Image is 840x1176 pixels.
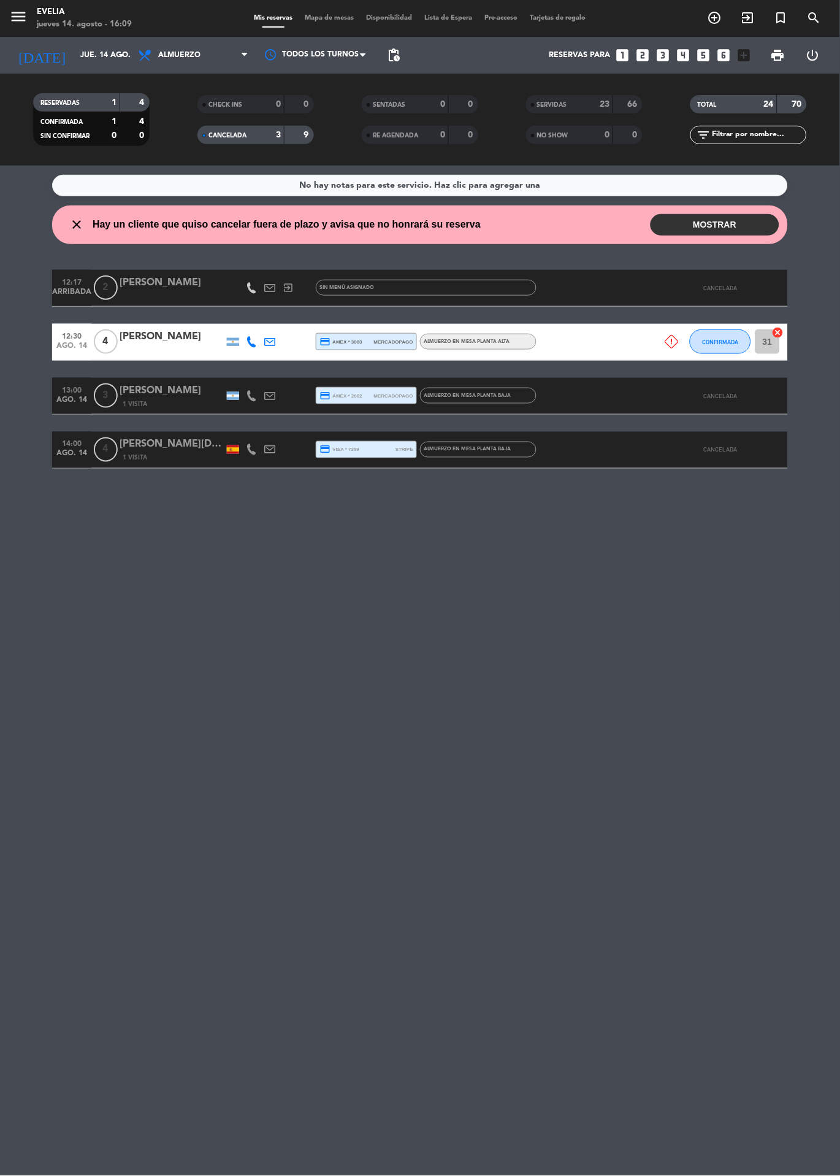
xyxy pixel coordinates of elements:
[615,47,631,63] i: looks_one
[158,51,200,60] span: Almuerzo
[537,102,567,108] span: SERVIDAS
[304,100,311,109] strong: 0
[140,131,147,140] strong: 0
[56,342,87,356] span: ago. 14
[690,329,751,354] button: CONFIRMADA
[140,98,147,107] strong: 4
[319,444,330,455] i: credit_card
[716,47,732,63] i: looks_6
[56,450,87,464] span: ago. 14
[698,102,717,108] span: TOTAL
[37,18,132,31] div: jueves 14. agosto - 16:09
[319,390,362,401] span: amex * 2002
[300,179,541,193] div: No hay notas para este servicio. Haz clic para agregar una
[419,15,479,21] span: Lista de Espera
[299,15,361,21] span: Mapa de mesas
[633,131,640,139] strong: 0
[696,47,712,63] i: looks_5
[479,15,524,21] span: Pre-acceso
[112,98,116,107] strong: 1
[120,383,224,399] div: [PERSON_NAME]
[94,383,118,408] span: 3
[69,217,84,232] i: close
[628,100,640,109] strong: 66
[9,7,28,26] i: menu
[319,336,330,347] i: credit_card
[424,339,510,344] span: ALMUERZO en MESA PLANTA ALTA
[56,328,87,342] span: 12:30
[806,48,820,63] i: power_settings_new
[697,128,711,142] i: filter_list
[9,7,28,30] button: menu
[807,10,822,25] i: search
[549,51,611,60] span: Reservas para
[37,6,132,18] div: Evelia
[468,131,476,139] strong: 0
[208,133,246,139] span: CANCELADA
[605,131,609,139] strong: 0
[704,393,738,399] span: CANCELADA
[635,47,651,63] i: looks_two
[741,10,755,25] i: exit_to_app
[120,437,224,453] div: [PERSON_NAME][DATE]
[690,437,751,462] button: CANCELADA
[40,133,90,139] span: SIN CONFIRMAR
[736,47,752,63] i: add_box
[796,37,831,74] div: LOG OUT
[93,217,481,233] span: Hay un cliente que quiso cancelar fuera de plazo y avisa que no honrará su reserva
[703,339,739,345] span: CONFIRMADA
[112,117,116,126] strong: 1
[40,119,83,125] span: CONFIRMADA
[690,383,751,408] button: CANCELADA
[440,131,445,139] strong: 0
[56,382,87,396] span: 13:00
[704,447,738,453] span: CANCELADA
[319,390,330,401] i: credit_card
[304,131,311,139] strong: 9
[440,100,445,109] strong: 0
[764,100,774,109] strong: 24
[319,285,374,290] span: Sin menú asignado
[600,100,609,109] strong: 23
[123,453,147,463] span: 1 Visita
[9,42,74,69] i: [DATE]
[424,393,511,398] span: ALMUERZO en MESA PLANTA BAJA
[792,100,804,109] strong: 70
[248,15,299,21] span: Mis reservas
[94,329,118,354] span: 4
[524,15,592,21] span: Tarjetas de regalo
[772,326,784,339] i: cancel
[468,100,476,109] strong: 0
[537,133,568,139] span: NO SHOW
[123,399,147,409] span: 1 Visita
[424,447,511,452] span: ALMUERZO en MESA PLANTA BAJA
[40,100,80,106] span: RESERVADAS
[276,100,281,109] strong: 0
[140,117,147,126] strong: 4
[319,336,362,347] span: amex * 3003
[94,437,118,462] span: 4
[120,329,224,345] div: [PERSON_NAME]
[708,10,722,25] i: add_circle_outline
[114,48,129,63] i: arrow_drop_down
[56,288,87,302] span: ARRIBADA
[711,128,806,142] input: Filtrar por nombre...
[651,214,779,236] button: MOSTRAR
[319,444,359,455] span: visa * 7399
[276,131,281,139] strong: 3
[774,10,788,25] i: turned_in_not
[386,48,401,63] span: pending_actions
[56,436,87,450] span: 14:00
[374,392,413,400] span: mercadopago
[395,446,413,454] span: stripe
[120,275,224,291] div: [PERSON_NAME]
[676,47,692,63] i: looks_4
[361,15,419,21] span: Disponibilidad
[771,48,785,63] span: print
[373,102,405,108] span: SENTADAS
[283,282,294,293] i: exit_to_app
[94,275,118,300] span: 2
[208,102,242,108] span: CHECK INS
[56,396,87,410] span: ago. 14
[374,338,413,346] span: mercadopago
